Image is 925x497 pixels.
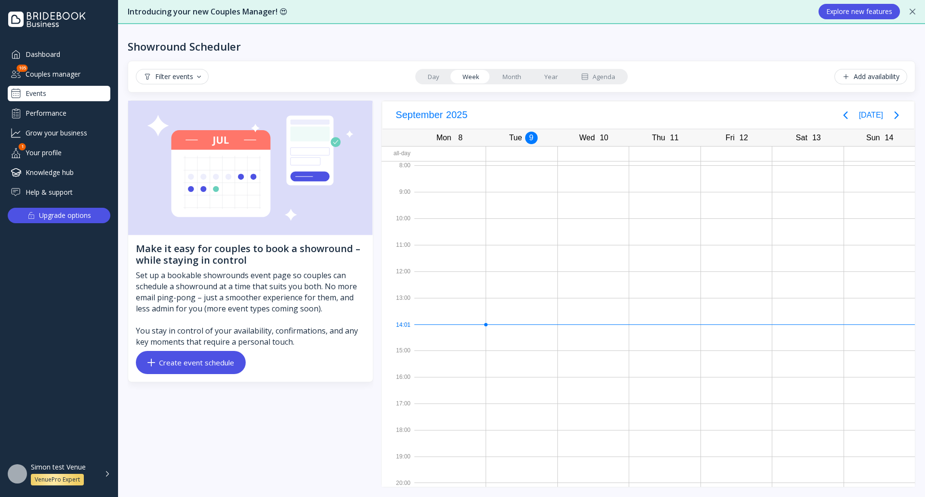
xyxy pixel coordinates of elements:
[382,160,414,186] div: 8:00
[836,106,855,125] button: Previous page
[491,70,533,83] a: Month
[859,107,883,124] button: [DATE]
[723,131,738,145] div: Fri
[8,184,110,200] a: Help & support
[8,66,110,82] a: Couples manager105
[147,359,234,366] div: Create event schedule
[136,351,246,374] button: Create event schedule
[883,132,895,144] div: 14
[39,209,91,222] div: Upgrade options
[136,270,365,347] div: Set up a bookable showrounds event page so couples can schedule a showround at a time that suits ...
[842,73,899,81] div: Add availability
[8,125,110,141] a: Grow your business
[17,65,28,72] div: 105
[8,66,110,82] div: Couples manager
[8,145,110,161] div: Your profile
[35,476,80,484] div: VenuePro Expert
[382,319,414,345] div: 14:00
[649,131,668,145] div: Thu
[819,4,900,19] button: Explore new features
[581,72,615,81] div: Agenda
[382,424,414,451] div: 18:00
[738,132,750,144] div: 12
[8,86,110,101] a: Events
[445,107,469,123] span: 2025
[668,132,681,144] div: 11
[382,477,414,489] div: 20:00
[144,73,201,81] div: Filter events
[8,46,110,62] a: Dashboard
[8,164,110,180] a: Knowledge hub
[390,107,473,123] button: September2025
[533,70,569,83] a: Year
[506,131,525,145] div: Tue
[8,145,110,161] a: Your profile1
[382,186,414,213] div: 9:00
[887,106,906,125] button: Next page
[576,131,598,145] div: Wed
[416,70,451,83] a: Day
[525,132,538,144] div: 9
[8,464,27,484] img: dpr=1,fit=cover,g=face,w=48,h=48
[31,463,86,471] div: Simon test Venue
[8,105,110,121] a: Performance
[793,131,810,145] div: Sat
[128,40,241,53] div: Showround Scheduler
[382,213,414,239] div: 10:00
[136,243,365,266] h5: Make it easy for couples to book a showround – while staying in control
[810,132,823,144] div: 13
[394,107,445,123] span: September
[382,292,414,319] div: 13:00
[382,266,414,292] div: 12:00
[382,371,414,398] div: 16:00
[454,132,467,144] div: 8
[877,451,925,497] iframe: Chat Widget
[382,147,414,161] div: All-day
[136,69,209,84] button: Filter events
[19,143,26,150] div: 1
[598,132,610,144] div: 10
[382,239,414,266] div: 11:00
[382,398,414,424] div: 17:00
[128,6,809,17] div: Introducing your new Couples Manager! 😍
[826,8,892,15] div: Explore new features
[451,70,491,83] a: Week
[834,69,907,84] button: Add availability
[382,451,414,477] div: 19:00
[382,345,414,371] div: 15:00
[8,208,110,223] button: Upgrade options
[434,131,454,145] div: Mon
[863,131,883,145] div: Sun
